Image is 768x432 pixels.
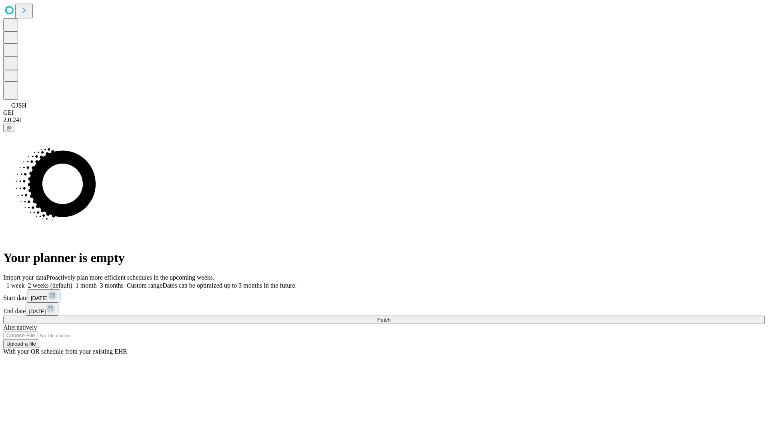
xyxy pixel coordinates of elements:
div: End date [3,302,765,316]
span: With your OR schedule from your existing EHR [3,348,127,355]
span: Custom range [127,282,162,289]
span: 1 month [76,282,97,289]
span: [DATE] [29,308,46,314]
span: Alternatively [3,324,37,331]
button: Upload a file [3,340,39,348]
span: 1 week [6,282,25,289]
span: Proactively plan more efficient schedules in the upcoming weeks. [46,274,214,281]
button: [DATE] [26,302,58,316]
button: Fetch [3,316,765,324]
div: 2.0.241 [3,116,765,124]
span: @ [6,125,12,131]
span: 2 weeks (default) [28,282,72,289]
span: 3 months [100,282,124,289]
span: GJSH [11,102,26,109]
h1: Your planner is empty [3,250,765,265]
button: @ [3,124,15,132]
span: Dates can be optimized up to 3 months in the future. [162,282,296,289]
span: Import your data [3,274,46,281]
span: Fetch [377,317,390,323]
div: Start date [3,289,765,302]
span: [DATE] [31,295,48,301]
button: [DATE] [28,289,60,302]
div: GEI [3,109,765,116]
